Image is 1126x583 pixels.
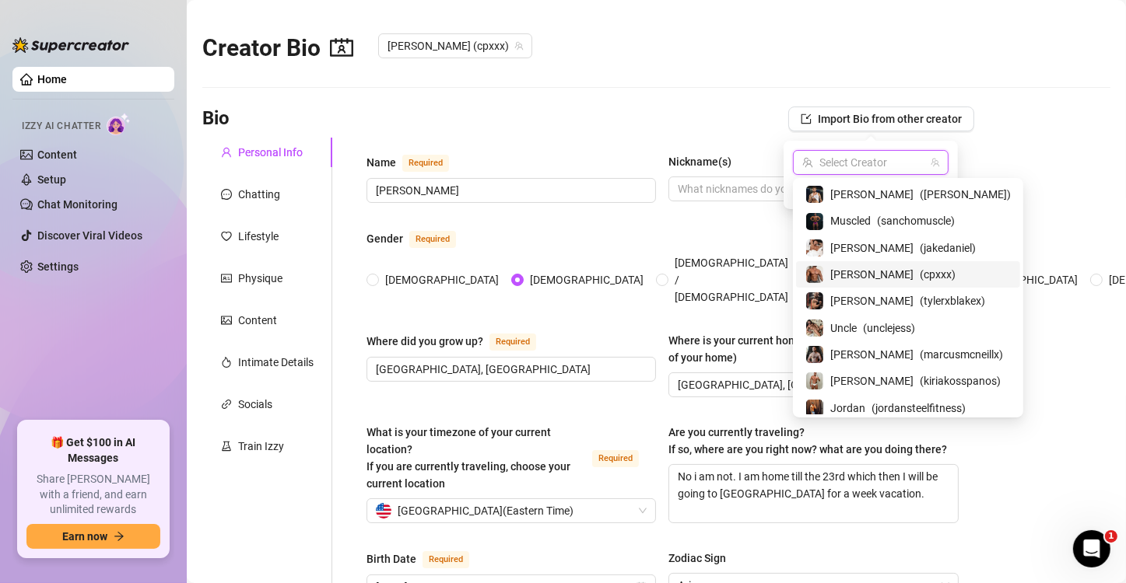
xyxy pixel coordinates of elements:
[920,372,1001,389] span: ( kiriakosspanos )
[877,212,955,229] span: ( sanchomuscle )
[806,319,823,337] img: Uncle
[668,550,737,567] label: Zodiac Sign
[62,530,107,543] span: Earn now
[806,372,823,389] img: Kiriakos
[669,465,957,522] textarea: No i am not. I am home till the 23rd which then I will be going to [GEOGRAPHIC_DATA] for a week v...
[806,346,823,363] img: Marcus
[367,229,473,248] label: Gender
[12,37,129,53] img: logo-BBDzfeDw.svg
[238,438,284,455] div: Train Izzy
[830,266,914,283] span: [PERSON_NAME]
[37,229,142,242] a: Discover Viral Videos
[221,273,232,284] span: idcard
[931,158,940,167] span: team
[26,435,160,466] span: 🎁 Get $100 in AI Messages
[830,292,914,309] span: [PERSON_NAME]
[238,228,279,245] div: Lifestyle
[830,346,914,363] span: [PERSON_NAME]
[26,524,160,549] button: Earn nowarrow-right
[238,270,282,287] div: Physique
[221,399,232,410] span: link
[367,333,483,350] div: Where did you grow up?
[806,266,823,283] img: David
[920,346,1003,363] span: ( marcusmcneillx )
[367,550,416,567] div: Birth Date
[388,34,523,58] span: David (cpxxx)
[668,153,731,170] div: Nickname(s)
[830,212,871,229] span: Muscled
[423,551,469,568] span: Required
[668,254,795,305] span: [DEMOGRAPHIC_DATA] / [DEMOGRAPHIC_DATA]
[668,332,958,366] label: Where is your current homebase? (City/Area of your home)
[806,239,823,257] img: Jake
[221,147,232,158] span: user
[678,180,945,197] input: Nickname(s)
[367,426,570,490] span: What is your timezone of your current location? If you are currently traveling, choose your curre...
[920,292,985,309] span: ( tylerxblakex )
[830,400,865,417] span: Jordan
[806,213,823,230] img: Muscled
[367,230,403,247] div: Gender
[376,361,644,378] input: Where did you grow up?
[872,400,966,417] span: ( jordansteelfitness )
[221,357,232,368] span: fire
[376,182,644,199] input: Name
[830,319,857,337] span: Uncle
[592,450,639,467] span: Required
[806,400,823,417] img: Jordan
[920,266,956,283] span: ( cpxxx )
[806,292,823,309] img: Tyler
[1105,530,1117,543] span: 1
[367,550,486,568] label: Birth Date
[514,41,524,51] span: team
[238,312,277,329] div: Content
[920,239,976,257] span: ( jakedaniel )
[238,144,303,161] div: Personal Info
[524,271,650,288] span: [DEMOGRAPHIC_DATA]
[22,119,100,134] span: Izzy AI Chatter
[1073,530,1110,567] iframe: Intercom live chat
[221,441,232,452] span: experiment
[678,376,945,393] input: Where is your current homebase? (City/Area of your home)
[221,189,232,200] span: message
[221,315,232,326] span: picture
[830,372,914,389] span: [PERSON_NAME]
[376,503,391,518] img: us
[367,332,553,351] label: Where did you grow up?
[238,396,272,413] div: Socials
[37,73,67,86] a: Home
[668,153,742,170] label: Nickname(s)
[668,550,726,567] div: Zodiac Sign
[114,531,125,542] span: arrow-right
[367,153,466,172] label: Name
[398,499,574,522] span: [GEOGRAPHIC_DATA] ( Eastern Time )
[330,36,353,59] span: contacts
[788,106,974,131] button: Import Bio from other creator
[668,332,888,366] div: Where is your current homebase? (City/Area of your home)
[379,271,505,288] span: [DEMOGRAPHIC_DATA]
[238,186,280,203] div: Chatting
[202,106,230,131] h3: Bio
[489,333,536,351] span: Required
[830,239,914,257] span: [PERSON_NAME]
[37,148,77,161] a: Content
[409,231,456,248] span: Required
[830,186,914,203] span: [PERSON_NAME]
[221,231,232,242] span: heart
[818,113,962,125] span: Import Bio from other creator
[37,198,118,211] a: Chat Monitoring
[806,186,823,203] img: Chris
[402,155,449,172] span: Required
[668,426,947,456] span: Are you currently traveling? If so, where are you right now? what are you doing there?
[37,260,79,273] a: Settings
[37,173,66,186] a: Setup
[863,319,915,337] span: ( unclejess )
[801,113,812,124] span: import
[26,472,160,518] span: Share [PERSON_NAME] with a friend, and earn unlimited rewards
[107,113,131,135] img: AI Chatter
[238,354,314,371] div: Intimate Details
[920,186,1011,203] span: ( [PERSON_NAME] )
[202,33,353,63] h2: Creator Bio
[367,154,396,171] div: Name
